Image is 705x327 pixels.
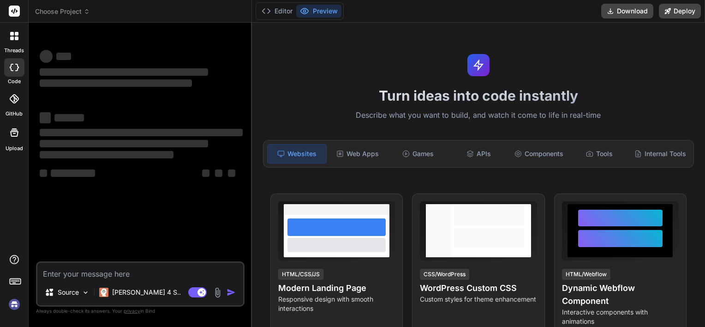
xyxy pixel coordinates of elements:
div: Components [510,144,568,163]
span: ‌ [40,140,208,147]
div: Games [389,144,448,163]
p: Responsive design with smooth interactions [278,295,395,313]
span: ‌ [40,112,51,123]
button: Download [601,4,653,18]
button: Preview [296,5,341,18]
p: Always double-check its answers. Your in Bind [36,307,245,315]
p: [PERSON_NAME] 4 S.. [112,288,181,297]
span: ‌ [40,170,47,177]
span: ‌ [40,79,192,87]
span: ‌ [40,50,53,63]
span: privacy [124,308,140,314]
div: CSS/WordPress [420,269,469,280]
span: ‌ [228,170,235,177]
label: Upload [6,145,23,152]
h4: Modern Landing Page [278,282,395,295]
p: Interactive components with animations [562,308,679,326]
span: ‌ [40,129,243,136]
div: HTML/CSS/JS [278,269,323,280]
img: attachment [212,287,223,298]
label: threads [4,47,24,54]
button: Editor [258,5,296,18]
h4: Dynamic Webflow Component [562,282,679,308]
span: ‌ [54,114,84,121]
span: ‌ [56,53,71,60]
div: HTML/Webflow [562,269,610,280]
img: Pick Models [82,289,90,297]
button: Deploy [659,4,701,18]
span: ‌ [51,170,95,177]
span: ‌ [40,151,173,158]
h1: Turn ideas into code instantly [257,87,699,104]
div: APIs [449,144,508,163]
img: signin [6,297,22,312]
p: Source [58,288,79,297]
span: Choose Project [35,7,90,16]
img: icon [227,288,236,297]
span: ‌ [215,170,222,177]
div: Internal Tools [631,144,690,163]
p: Describe what you want to build, and watch it come to life in real-time [257,109,699,121]
label: code [8,78,21,85]
span: ‌ [40,68,208,76]
img: Claude 4 Sonnet [99,288,108,297]
p: Custom styles for theme enhancement [420,295,537,304]
h4: WordPress Custom CSS [420,282,537,295]
div: Web Apps [329,144,387,163]
label: GitHub [6,110,23,118]
span: ‌ [202,170,209,177]
div: Websites [267,144,327,163]
div: Tools [570,144,629,163]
